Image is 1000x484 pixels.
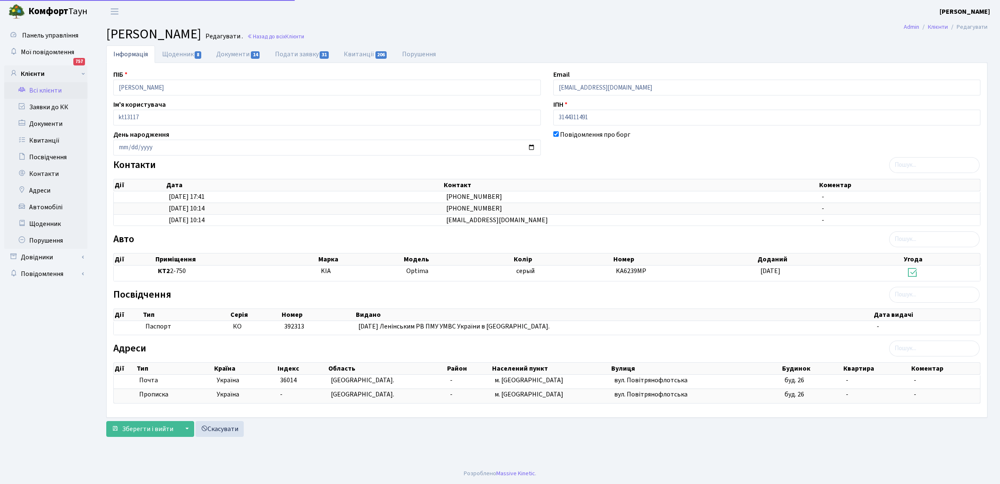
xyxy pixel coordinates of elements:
span: 31 [320,51,329,59]
a: Порушення [395,45,443,63]
th: Колір [513,253,612,265]
span: - [280,390,282,399]
span: - [846,376,848,385]
span: Optima [406,266,428,276]
a: Квитанції [4,132,87,149]
input: Пошук... [889,231,980,247]
a: Щоденник [155,45,209,63]
span: - [822,192,824,201]
span: м. [GEOGRAPHIC_DATA] [495,390,563,399]
a: Порушення [4,232,87,249]
span: - [877,322,879,331]
span: [GEOGRAPHIC_DATA]. [331,376,394,385]
a: Інформація [106,45,155,63]
th: Дата [165,179,442,191]
span: Паспорт [145,322,226,331]
th: Коментар [910,363,980,374]
th: Область [327,363,447,374]
th: Тип [142,309,230,321]
span: [GEOGRAPHIC_DATA]. [331,390,394,399]
th: Номер [281,309,355,321]
input: Пошук... [889,157,980,173]
th: Видано [355,309,873,321]
label: Авто [113,233,134,246]
span: - [822,216,824,225]
input: Пошук... [889,341,980,356]
span: серый [516,266,535,276]
a: Посвідчення [4,149,87,166]
span: Панель управління [22,31,78,40]
span: Почта [139,376,158,385]
span: КО [233,322,242,331]
a: Квитанції [337,45,395,63]
span: буд. 26 [785,390,804,399]
th: Індекс [277,363,327,374]
th: Вулиця [610,363,781,374]
nav: breadcrumb [891,18,1000,36]
a: Довідники [4,249,87,266]
span: Клієнти [285,33,304,40]
label: Адреси [113,343,146,355]
a: [PERSON_NAME] [940,7,990,17]
span: - [914,376,916,385]
span: - [846,390,848,399]
a: Скасувати [195,421,244,437]
th: Квартира [842,363,910,374]
th: Дії [114,309,142,321]
button: Переключити навігацію [104,5,125,18]
a: Клієнти [928,23,948,31]
span: [PHONE_NUMBER] [446,204,502,213]
a: Заявки до КК [4,99,87,115]
a: Панель управління [4,27,87,44]
span: [PERSON_NAME] [106,25,201,44]
div: 757 [73,58,85,65]
a: Документи [209,45,267,63]
label: Ім'я користувача [113,100,166,110]
span: [EMAIL_ADDRESS][DOMAIN_NAME] [446,216,548,225]
span: [DATE] [760,266,780,276]
a: Admin [904,23,919,31]
label: День народження [113,130,169,140]
span: - [450,376,452,385]
a: Документи [4,115,87,132]
th: Будинок [781,363,843,374]
th: Серія [230,309,281,321]
th: Доданий [757,253,903,265]
a: Автомобілі [4,199,87,216]
span: [DATE] Ленінським РВ ПМУ УМВС України в [GEOGRAPHIC_DATA]. [358,322,550,331]
span: Таун [28,5,87,19]
span: KIA [321,266,331,276]
span: м. [GEOGRAPHIC_DATA] [495,376,563,385]
th: Угода [903,253,980,265]
span: [DATE] 10:14 [169,216,205,225]
input: Пошук... [889,287,980,303]
span: 206 [375,51,387,59]
label: Контакти [113,159,156,171]
span: - [450,390,452,399]
small: Редагувати . [204,33,243,40]
span: - [914,390,916,399]
b: [PERSON_NAME] [940,7,990,16]
li: Редагувати [948,23,987,32]
span: Україна [217,376,273,385]
th: Дії [114,253,155,265]
a: Клієнти [4,65,87,82]
a: Назад до всіхКлієнти [247,33,304,40]
th: Коментар [818,179,980,191]
button: Зберегти і вийти [106,421,179,437]
span: буд. 26 [785,376,804,385]
th: Район [446,363,491,374]
th: Дії [114,363,136,374]
span: [PHONE_NUMBER] [446,192,502,201]
th: Марка [317,253,403,265]
span: 2-750 [158,266,314,276]
th: Номер [612,253,757,265]
a: Контакти [4,166,87,182]
span: [DATE] 10:14 [169,204,205,213]
label: Посвідчення [113,289,171,301]
th: Населений пункт [491,363,610,374]
a: Повідомлення [4,266,87,282]
th: Країна [213,363,277,374]
span: 8 [195,51,201,59]
label: ПІБ [113,70,127,80]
